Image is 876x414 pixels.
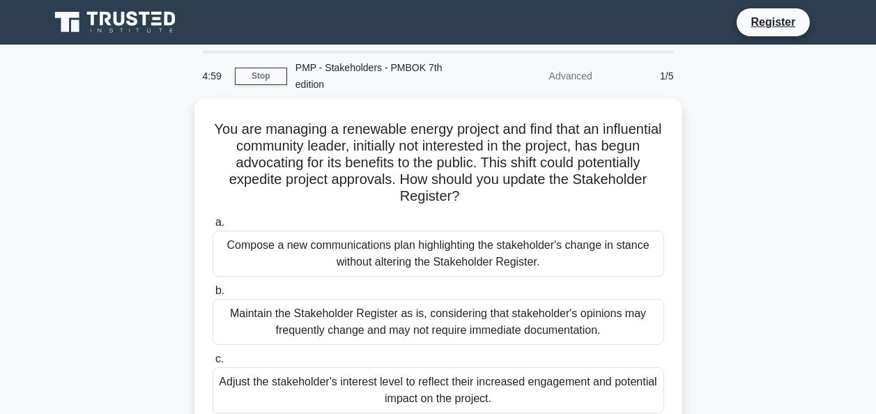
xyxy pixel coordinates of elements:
span: a. [215,216,224,228]
div: PMP - Stakeholders - PMBOK 7th edition [287,54,479,98]
span: c. [215,353,224,365]
div: 4:59 [194,62,235,90]
div: Advanced [479,62,601,90]
span: b. [215,284,224,296]
div: Compose a new communications plan highlighting the stakeholder's change in stance without alterin... [213,231,664,277]
a: Register [742,13,804,31]
div: Adjust the stakeholder's interest level to reflect their increased engagement and potential impac... [213,367,664,413]
a: Stop [235,68,287,85]
h5: You are managing a renewable energy project and find that an influential community leader, initia... [211,121,666,206]
div: 1/5 [601,62,682,90]
div: Maintain the Stakeholder Register as is, considering that stakeholder's opinions may frequently c... [213,299,664,345]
